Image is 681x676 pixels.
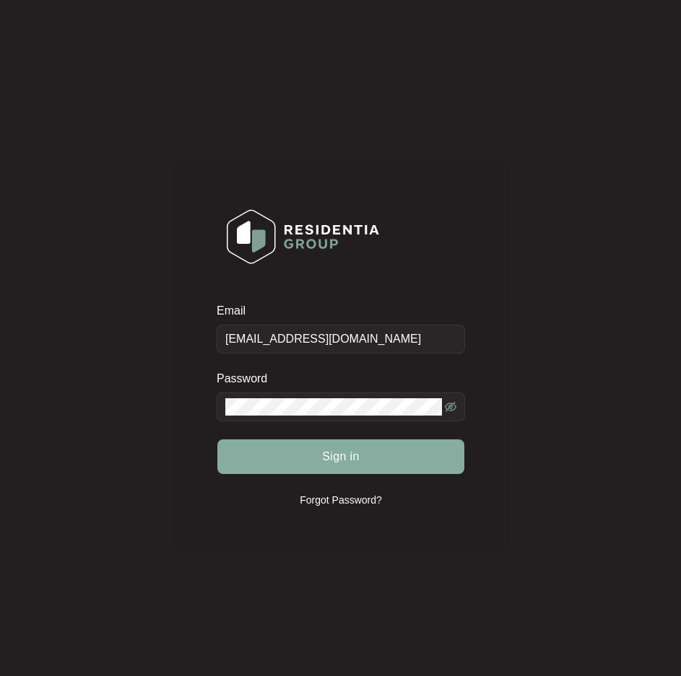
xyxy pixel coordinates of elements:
input: Email [217,325,465,354]
label: Password [217,372,278,386]
span: Sign in [322,448,360,465]
button: Sign in [217,439,464,474]
p: Forgot Password? [300,493,382,507]
label: Email [217,304,256,318]
input: Password [225,398,442,416]
img: Login Logo [217,200,389,273]
span: eye-invisible [445,401,456,413]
